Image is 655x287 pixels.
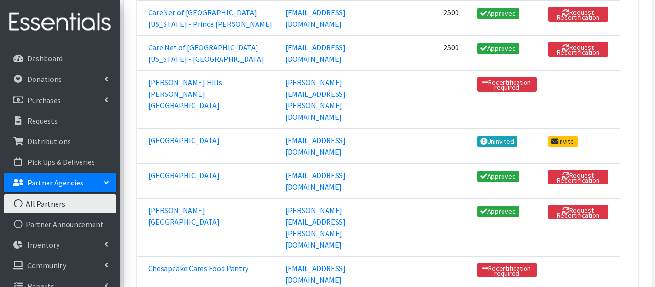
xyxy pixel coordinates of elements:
[548,170,608,184] button: Request Recertification
[477,136,518,147] a: Uninvited
[285,8,346,29] a: [EMAIL_ADDRESS][DOMAIN_NAME]
[148,78,222,110] a: [PERSON_NAME] Hills [PERSON_NAME][GEOGRAPHIC_DATA]
[548,7,608,22] button: Request Recertification
[4,69,116,89] a: Donations
[27,95,61,105] p: Purchases
[148,206,220,227] a: [PERSON_NAME][GEOGRAPHIC_DATA]
[148,43,264,64] a: Care Net of [GEOGRAPHIC_DATA][US_STATE] - [GEOGRAPHIC_DATA]
[27,240,59,250] p: Inventory
[548,205,608,219] button: Request Recertification
[4,215,116,234] a: Partner Announcement
[548,136,578,147] a: Invite
[27,137,71,146] p: Distributions
[27,116,58,126] p: Requests
[4,111,116,130] a: Requests
[148,264,248,273] a: Chesapeake Cares Food Pantry
[27,54,63,63] p: Dashboard
[27,74,62,84] p: Donations
[285,136,346,157] a: [EMAIL_ADDRESS][DOMAIN_NAME]
[4,256,116,275] a: Community
[27,261,66,270] p: Community
[438,0,471,35] td: 2500
[477,263,537,277] a: Recertification required
[548,42,608,57] button: Request Recertification
[27,178,83,187] p: Partner Agencies
[285,43,346,64] a: [EMAIL_ADDRESS][DOMAIN_NAME]
[477,43,520,54] a: Approved
[4,235,116,254] a: Inventory
[285,206,346,250] a: [PERSON_NAME][EMAIL_ADDRESS][PERSON_NAME][DOMAIN_NAME]
[477,171,520,182] a: Approved
[4,6,116,38] img: HumanEssentials
[27,157,95,167] p: Pick Ups & Deliveries
[148,136,220,145] a: [GEOGRAPHIC_DATA]
[285,171,346,192] a: [EMAIL_ADDRESS][DOMAIN_NAME]
[4,173,116,192] a: Partner Agencies
[438,35,471,70] td: 2500
[4,91,116,110] a: Purchases
[4,194,116,213] a: All Partners
[285,78,346,122] a: [PERSON_NAME][EMAIL_ADDRESS][PERSON_NAME][DOMAIN_NAME]
[4,152,116,172] a: Pick Ups & Deliveries
[477,77,537,92] a: Recertification required
[285,264,346,285] a: [EMAIL_ADDRESS][DOMAIN_NAME]
[477,206,520,217] a: Approved
[477,8,520,19] a: Approved
[4,49,116,68] a: Dashboard
[148,171,220,180] a: [GEOGRAPHIC_DATA]
[148,8,272,29] a: CareNet of [GEOGRAPHIC_DATA][US_STATE] - Prince [PERSON_NAME]
[4,132,116,151] a: Distributions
